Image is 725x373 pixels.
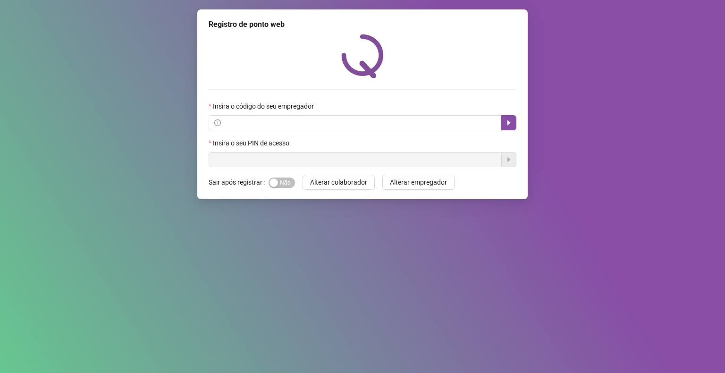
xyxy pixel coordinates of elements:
[209,175,269,190] label: Sair após registrar
[209,138,295,148] label: Insira o seu PIN de acesso
[214,119,221,126] span: info-circle
[209,101,320,111] label: Insira o código do seu empregador
[310,177,367,187] span: Alterar colaborador
[303,175,375,190] button: Alterar colaborador
[209,19,516,30] div: Registro de ponto web
[390,177,447,187] span: Alterar empregador
[341,34,384,78] img: QRPoint
[382,175,455,190] button: Alterar empregador
[505,119,513,127] span: caret-right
